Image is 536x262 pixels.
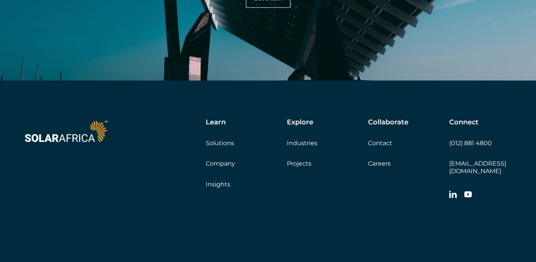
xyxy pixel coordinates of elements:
a: [EMAIL_ADDRESS][DOMAIN_NAME] [449,160,506,174]
a: Contact [368,140,392,147]
a: Company [206,160,235,167]
a: Projects [287,160,311,167]
a: Insights [206,181,230,188]
a: Solutions [206,140,234,147]
a: Industries [287,140,317,147]
h5: Explore [287,118,313,127]
h5: Learn [206,118,226,127]
a: (012) 881 4800 [449,140,492,147]
h5: Collaborate [368,118,408,127]
h5: Connect [449,118,479,127]
a: Careers [368,160,391,167]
